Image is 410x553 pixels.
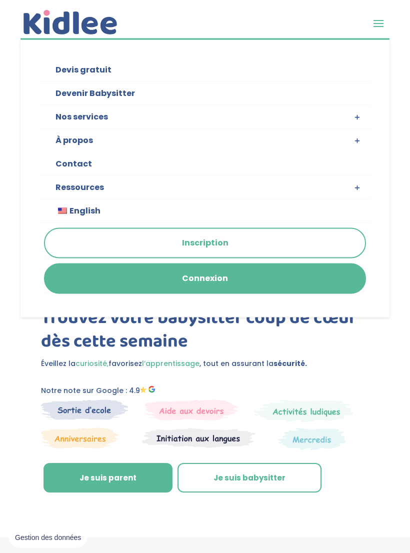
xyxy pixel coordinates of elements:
img: Mercredi [254,400,353,423]
a: Je suis parent [43,463,172,493]
img: Thematique [278,428,346,451]
p: Éveillez la favorisez , tout en assurant la [41,358,369,370]
span: Gestion des données [15,533,81,542]
span: curiosité, [75,359,108,369]
a: Je suis babysitter [177,463,321,493]
img: weekends [144,400,238,421]
button: Gestion des données [9,527,87,548]
p: Notre note sur Google : 4.9 [41,385,369,397]
span: l’apprentissage [142,359,199,369]
strong: sécurité. [273,359,307,369]
img: Sortie decole [41,400,128,420]
h1: Trouvez votre babysitter coup de cœur dès cette semaine [41,307,369,359]
img: Anniversaire [41,428,119,449]
img: Atelier thematique [142,428,255,449]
